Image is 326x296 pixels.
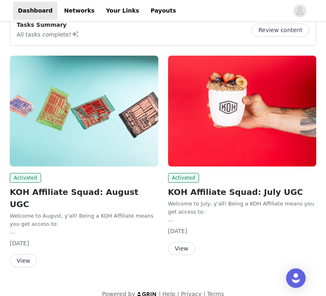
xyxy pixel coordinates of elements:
button: View [168,242,195,255]
p: Tasks Summary [17,21,79,29]
h2: KOH Affiliate Squad: July UGC [168,186,317,198]
a: View [10,258,37,264]
span: Activated [10,173,41,183]
img: Kreatures of Habit [168,56,317,166]
p: All tasks complete! [17,29,79,39]
a: View [168,246,195,252]
a: Networks [59,2,99,20]
a: Your Links [101,2,144,20]
button: View [10,254,37,267]
a: Dashboard [13,2,57,20]
span: Activated [168,173,199,183]
span: [DATE] [10,240,29,246]
button: Review content [252,24,309,37]
img: Kreatures of Habit [10,56,158,166]
h2: KOH Affiliate Squad: August UGC [10,186,158,210]
p: Welcome to July, y'all! Being a KOH Affiliate means you get access to: [168,200,317,216]
p: Welcome to August, y'all! Being a KOH Affiliate means you get access to: [10,212,158,228]
div: avatar [296,4,304,17]
div: Open Intercom Messenger [286,268,306,288]
span: [DATE] [168,228,187,234]
a: Payouts [146,2,181,20]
